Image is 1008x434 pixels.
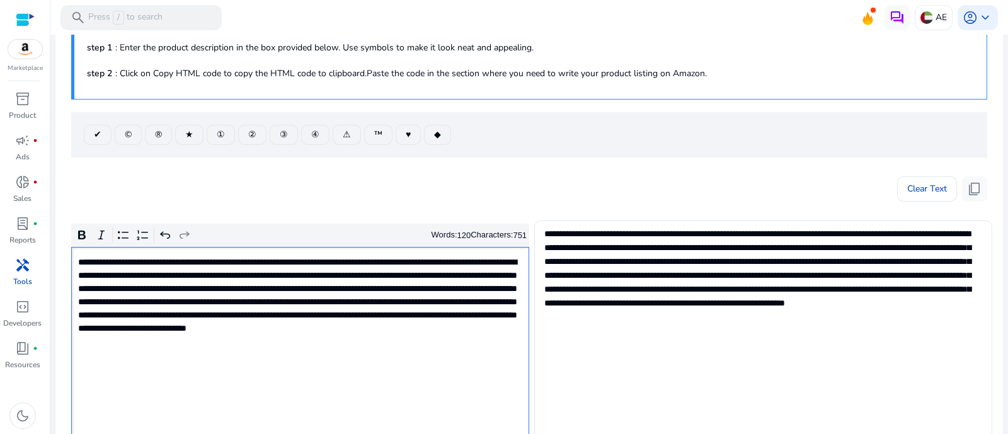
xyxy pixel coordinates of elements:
p: Ads [16,151,30,163]
p: Developers [3,317,42,329]
button: ④ [301,125,329,145]
button: Clear Text [897,176,957,202]
p: Marketplace [8,64,43,73]
span: fiber_manual_record [33,138,38,143]
span: fiber_manual_record [33,180,38,185]
b: step 2 [87,67,112,79]
p: Sales [13,193,31,204]
span: lab_profile [15,216,30,231]
img: ae.svg [920,11,933,24]
span: © [125,128,132,141]
span: fiber_manual_record [33,346,38,351]
span: ♥ [406,128,411,141]
p: : Enter the product description in the box provided below. Use symbols to make it look neat and a... [87,41,974,54]
button: ® [145,125,172,145]
p: AE [936,6,947,28]
span: ⚠ [343,128,351,141]
button: ★ [175,125,203,145]
span: / [113,11,124,25]
span: ② [248,128,256,141]
b: step 1 [87,42,112,54]
p: Tools [13,276,32,287]
span: keyboard_arrow_down [978,10,993,25]
span: handyman [15,258,30,273]
button: ⚠ [333,125,361,145]
span: donut_small [15,174,30,190]
button: ③ [270,125,298,145]
label: 751 [513,231,527,240]
span: content_copy [967,181,982,197]
span: code_blocks [15,299,30,314]
p: Reports [9,234,36,246]
span: book_4 [15,341,30,356]
span: fiber_manual_record [33,221,38,226]
button: ① [207,125,235,145]
span: ✔ [94,128,101,141]
span: ④ [311,128,319,141]
button: © [115,125,142,145]
span: account_circle [963,10,978,25]
span: inventory_2 [15,91,30,106]
button: ✔ [84,125,112,145]
label: 120 [457,231,471,240]
button: content_copy [962,176,987,202]
span: dark_mode [15,408,30,423]
span: Clear Text [907,176,947,202]
button: ♥ [396,125,421,145]
p: Press to search [88,11,163,25]
span: campaign [15,133,30,148]
span: ™ [374,128,382,141]
span: search [71,10,86,25]
span: ① [217,128,225,141]
div: Words: Characters: [432,227,527,243]
p: Product [9,110,36,121]
button: ◆ [424,125,451,145]
div: Editor toolbar [71,224,529,248]
button: ™ [364,125,392,145]
span: ★ [185,128,193,141]
p: Resources [5,359,40,370]
span: ® [155,128,162,141]
button: ② [238,125,266,145]
img: amazon.svg [8,40,42,59]
p: : Click on Copy HTML code to copy the HTML code to clipboard.Paste the code in the section where ... [87,67,974,80]
span: ③ [280,128,288,141]
span: ◆ [434,128,441,141]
